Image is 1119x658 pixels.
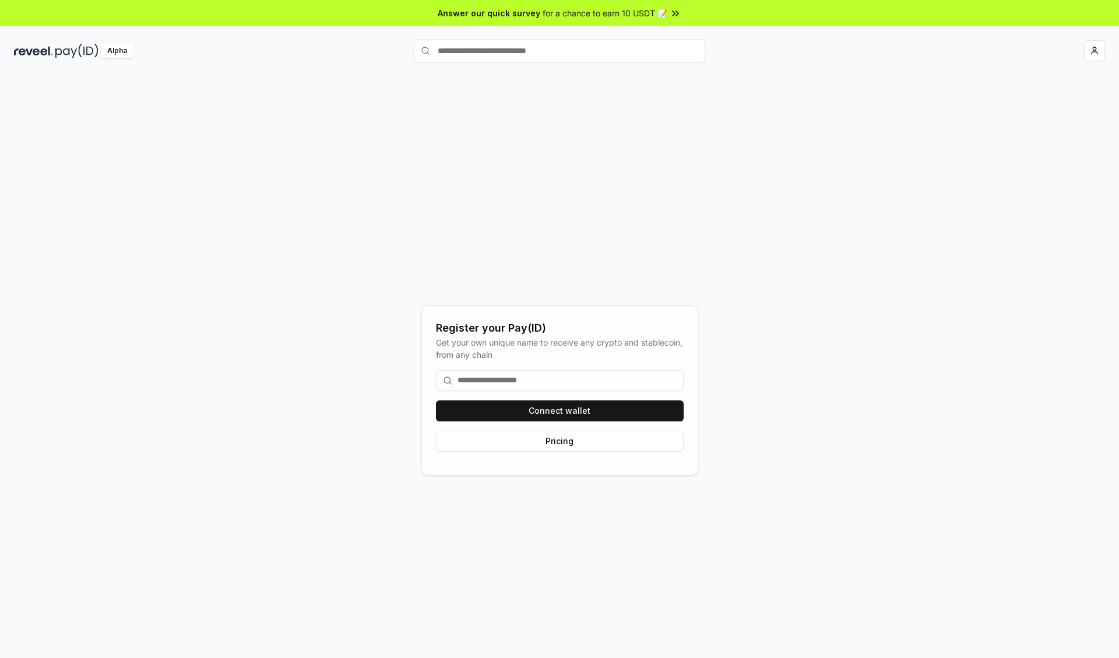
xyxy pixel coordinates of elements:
div: Get your own unique name to receive any crypto and stablecoin, from any chain [436,336,684,361]
div: Register your Pay(ID) [436,320,684,336]
img: reveel_dark [14,44,53,58]
div: Alpha [101,44,133,58]
button: Connect wallet [436,400,684,421]
span: for a chance to earn 10 USDT 📝 [543,7,667,19]
img: pay_id [55,44,98,58]
button: Pricing [436,431,684,452]
span: Answer our quick survey [438,7,540,19]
